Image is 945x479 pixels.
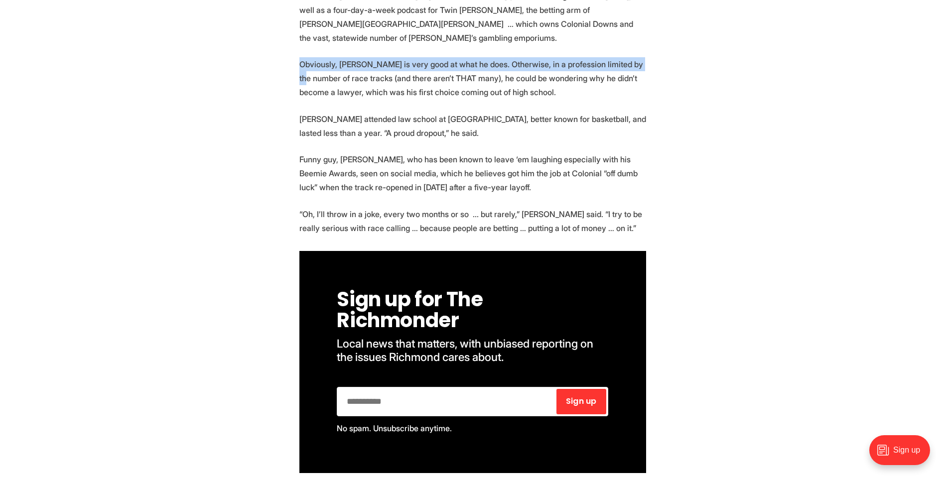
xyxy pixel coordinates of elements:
[299,57,646,99] p: Obviously, [PERSON_NAME] is very good at what he does. Otherwise, in a profession limited by the ...
[337,285,487,334] span: Sign up for The Richmonder
[299,207,646,235] p: “Oh, I’ll throw in a joke, every two months or so ... but rarely,” [PERSON_NAME] said. “I try to ...
[556,389,606,414] button: Sign up
[299,152,646,194] p: Funny guy, [PERSON_NAME], who has been known to leave ‘em laughing especially with his Beemie Awa...
[861,430,945,479] iframe: portal-trigger
[299,112,646,140] p: [PERSON_NAME] attended law school at [GEOGRAPHIC_DATA], better known for basketball, and lasted l...
[337,337,596,363] span: Local news that matters, with unbiased reporting on the issues Richmond cares about.
[337,423,452,433] span: No spam. Unsubscribe anytime.
[566,397,596,405] span: Sign up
